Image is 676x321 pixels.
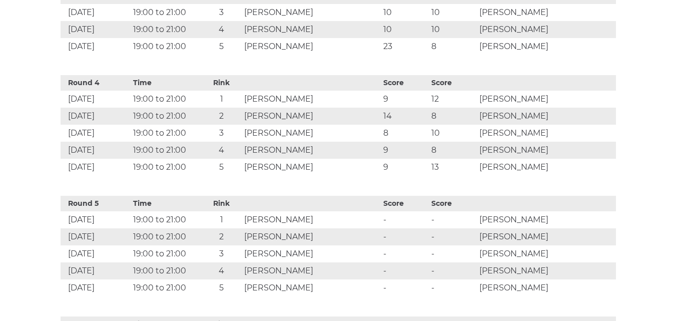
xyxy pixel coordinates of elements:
[477,245,616,262] td: [PERSON_NAME]
[429,75,477,91] th: Score
[61,108,131,125] td: [DATE]
[61,4,131,21] td: [DATE]
[242,4,381,21] td: [PERSON_NAME]
[381,21,429,38] td: 10
[242,159,381,176] td: [PERSON_NAME]
[131,38,201,55] td: 19:00 to 21:00
[429,38,477,55] td: 8
[477,4,616,21] td: [PERSON_NAME]
[61,196,131,211] th: Round 5
[429,159,477,176] td: 13
[429,211,477,228] td: -
[242,279,381,296] td: [PERSON_NAME]
[61,262,131,279] td: [DATE]
[131,211,201,228] td: 19:00 to 21:00
[61,75,131,91] th: Round 4
[429,21,477,38] td: 10
[477,262,616,279] td: [PERSON_NAME]
[131,228,201,245] td: 19:00 to 21:00
[131,142,201,159] td: 19:00 to 21:00
[201,21,242,38] td: 4
[201,38,242,55] td: 5
[201,142,242,159] td: 4
[131,196,201,211] th: Time
[477,279,616,296] td: [PERSON_NAME]
[131,245,201,262] td: 19:00 to 21:00
[201,91,242,108] td: 1
[381,211,429,228] td: -
[381,125,429,142] td: 8
[477,91,616,108] td: [PERSON_NAME]
[242,142,381,159] td: [PERSON_NAME]
[61,21,131,38] td: [DATE]
[201,4,242,21] td: 3
[429,108,477,125] td: 8
[61,125,131,142] td: [DATE]
[242,211,381,228] td: [PERSON_NAME]
[477,228,616,245] td: [PERSON_NAME]
[131,75,201,91] th: Time
[429,262,477,279] td: -
[381,245,429,262] td: -
[381,262,429,279] td: -
[131,262,201,279] td: 19:00 to 21:00
[201,228,242,245] td: 2
[381,4,429,21] td: 10
[61,228,131,245] td: [DATE]
[381,196,429,211] th: Score
[201,159,242,176] td: 5
[429,4,477,21] td: 10
[429,228,477,245] td: -
[477,108,616,125] td: [PERSON_NAME]
[61,279,131,296] td: [DATE]
[477,38,616,55] td: [PERSON_NAME]
[381,228,429,245] td: -
[242,125,381,142] td: [PERSON_NAME]
[201,75,242,91] th: Rink
[429,279,477,296] td: -
[131,108,201,125] td: 19:00 to 21:00
[242,108,381,125] td: [PERSON_NAME]
[429,91,477,108] td: 12
[242,38,381,55] td: [PERSON_NAME]
[242,245,381,262] td: [PERSON_NAME]
[477,125,616,142] td: [PERSON_NAME]
[429,142,477,159] td: 8
[381,38,429,55] td: 23
[131,279,201,296] td: 19:00 to 21:00
[429,196,477,211] th: Score
[477,21,616,38] td: [PERSON_NAME]
[201,245,242,262] td: 3
[381,279,429,296] td: -
[131,4,201,21] td: 19:00 to 21:00
[477,211,616,228] td: [PERSON_NAME]
[61,38,131,55] td: [DATE]
[61,211,131,228] td: [DATE]
[477,159,616,176] td: [PERSON_NAME]
[201,196,242,211] th: Rink
[201,108,242,125] td: 2
[61,159,131,176] td: [DATE]
[131,159,201,176] td: 19:00 to 21:00
[131,91,201,108] td: 19:00 to 21:00
[131,21,201,38] td: 19:00 to 21:00
[61,245,131,262] td: [DATE]
[61,91,131,108] td: [DATE]
[201,279,242,296] td: 5
[242,91,381,108] td: [PERSON_NAME]
[242,228,381,245] td: [PERSON_NAME]
[201,262,242,279] td: 4
[429,245,477,262] td: -
[429,125,477,142] td: 10
[242,262,381,279] td: [PERSON_NAME]
[381,108,429,125] td: 14
[201,125,242,142] td: 3
[477,142,616,159] td: [PERSON_NAME]
[381,159,429,176] td: 9
[381,75,429,91] th: Score
[61,142,131,159] td: [DATE]
[381,91,429,108] td: 9
[381,142,429,159] td: 9
[201,211,242,228] td: 1
[131,125,201,142] td: 19:00 to 21:00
